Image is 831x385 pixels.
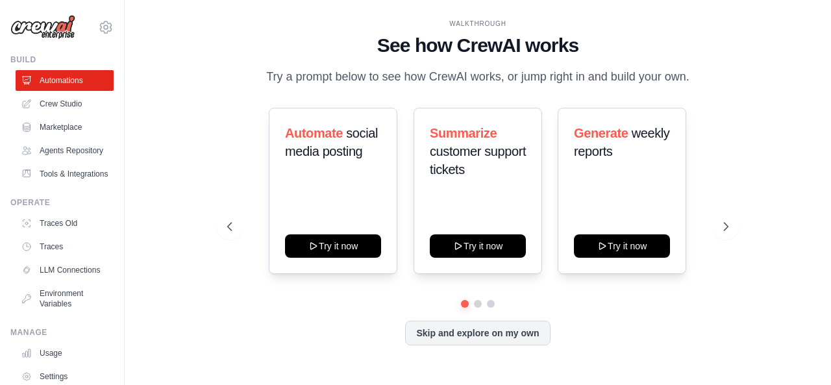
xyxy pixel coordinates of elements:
a: Environment Variables [16,283,114,314]
a: Agents Repository [16,140,114,161]
button: Try it now [285,234,381,258]
a: Traces Old [16,213,114,234]
a: Automations [16,70,114,91]
a: Tools & Integrations [16,164,114,184]
img: Logo [10,15,75,40]
div: Operate [10,197,114,208]
a: Marketplace [16,117,114,138]
p: Try a prompt below to see how CrewAI works, or jump right in and build your own. [260,68,696,86]
a: Usage [16,343,114,364]
span: Automate [285,126,343,140]
button: Try it now [430,234,526,258]
div: Build [10,55,114,65]
div: WALKTHROUGH [227,19,728,29]
span: customer support tickets [430,144,526,177]
a: Crew Studio [16,93,114,114]
span: Generate [574,126,628,140]
button: Skip and explore on my own [405,321,550,345]
a: LLM Connections [16,260,114,280]
a: Traces [16,236,114,257]
span: social media posting [285,126,378,158]
span: weekly reports [574,126,669,158]
button: Try it now [574,234,670,258]
h1: See how CrewAI works [227,34,728,57]
span: Summarize [430,126,497,140]
div: Manage [10,327,114,338]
